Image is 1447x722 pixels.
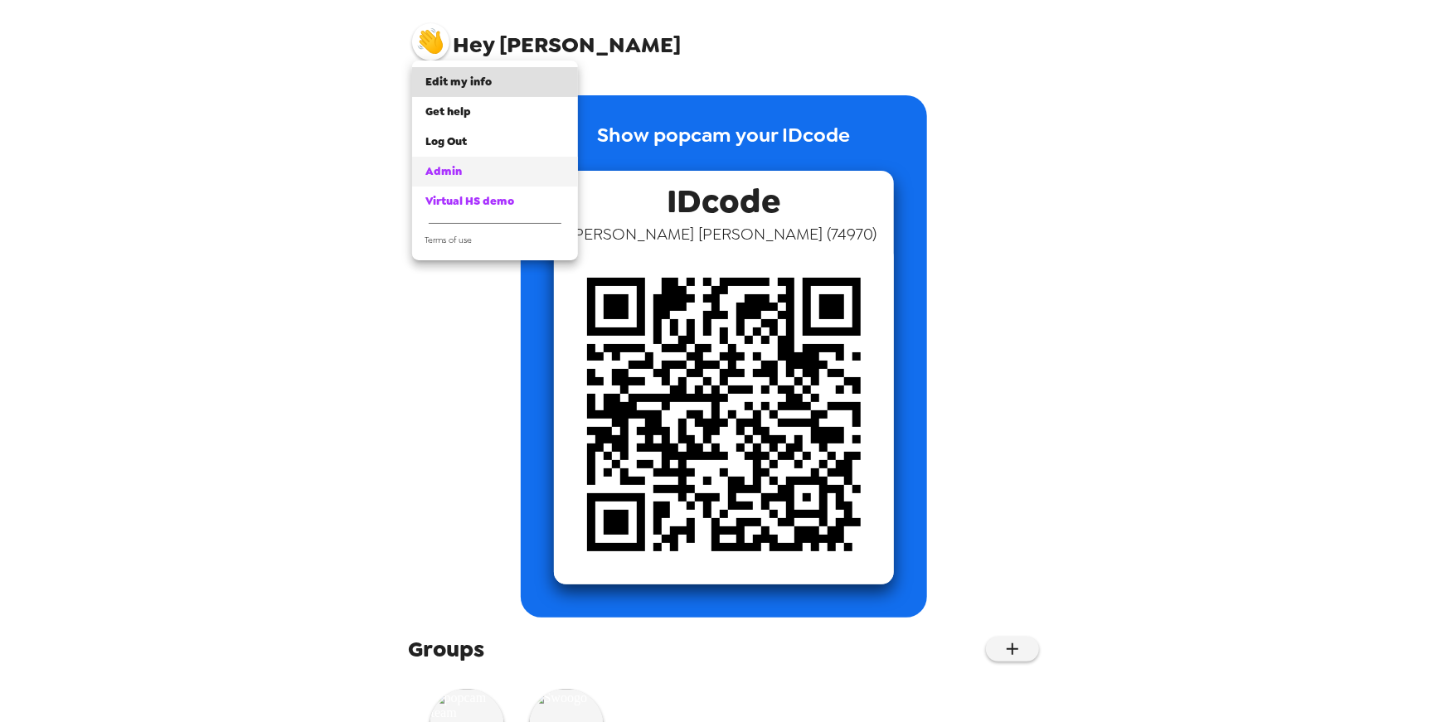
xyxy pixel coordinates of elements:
[425,235,472,245] span: Terms of use
[425,194,514,208] span: Virtual HS demo
[425,164,462,178] span: Admin
[425,104,471,119] span: Get help
[412,230,578,254] a: Terms of use
[425,134,467,148] span: Log Out
[425,75,492,89] span: Edit my info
